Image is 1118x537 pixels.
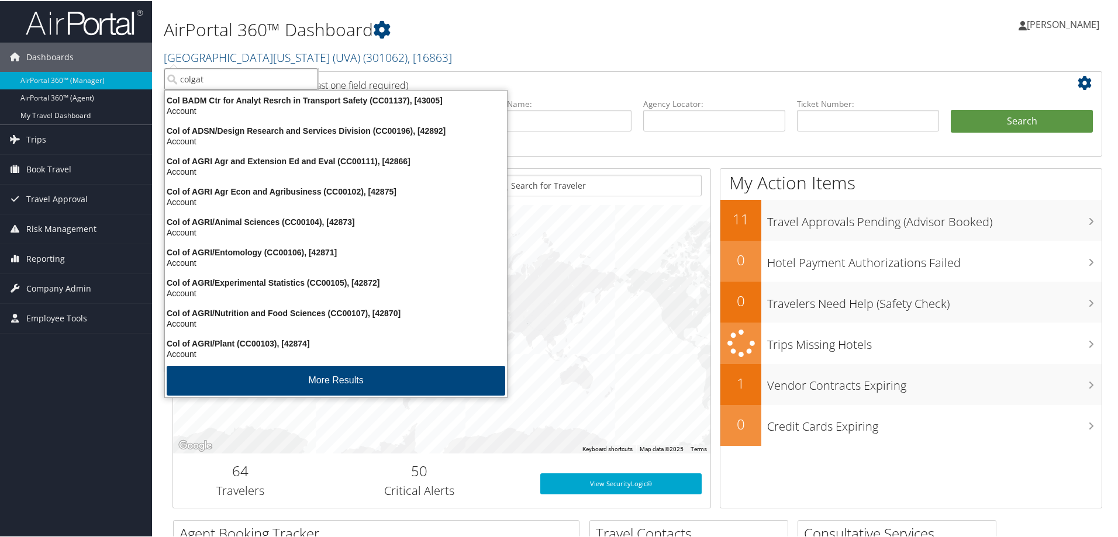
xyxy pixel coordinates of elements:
div: Account [158,287,514,297]
span: ( 301062 ) [363,48,408,64]
h3: Travelers [182,481,299,498]
a: Trips Missing Hotels [720,321,1102,363]
a: 1Vendor Contracts Expiring [720,363,1102,404]
h2: 1 [720,372,761,392]
label: Last Name: [489,97,632,109]
div: Account [158,226,514,237]
div: Col of AGRI/Plant (CC00103), [42874] [158,337,514,348]
h3: Travelers Need Help (Safety Check) [767,289,1102,311]
h1: My Action Items [720,169,1102,194]
h3: Critical Alerts [316,481,523,498]
img: Google [176,437,215,452]
a: [PERSON_NAME] [1019,6,1111,41]
div: Account [158,257,514,267]
button: Search [951,109,1093,132]
span: Trips [26,124,46,153]
h3: Vendor Contracts Expiring [767,370,1102,393]
div: Col of ADSN/Design Research and Services Division (CC00196), [42892] [158,124,514,135]
div: Col of AGRI Agr Econ and Agribusiness (CC00102), [42875] [158,185,514,196]
a: [GEOGRAPHIC_DATA][US_STATE] (UVA) [164,48,452,64]
div: Col of AGRI Agr and Extension Ed and Eval (CC00111), [42866] [158,155,514,165]
div: Col of AGRI/Entomology (CC00106), [42871] [158,246,514,257]
div: Col of AGRI/Experimental Statistics (CC00105), [42872] [158,276,514,287]
span: Map data ©2025 [640,445,684,451]
button: Keyboard shortcuts [582,444,633,452]
span: Reporting [26,243,65,272]
label: Agency Locator: [643,97,785,109]
a: 0Travelers Need Help (Safety Check) [720,280,1102,321]
a: 0Credit Cards Expiring [720,404,1102,445]
h2: 0 [720,413,761,433]
a: Open this area in Google Maps (opens a new window) [176,437,215,452]
span: Travel Approval [26,183,88,213]
button: More Results [167,365,505,394]
span: Dashboards [26,41,74,71]
h2: 0 [720,249,761,269]
a: View SecurityLogic® [540,472,702,493]
a: 0Hotel Payment Authorizations Failed [720,240,1102,280]
div: Account [158,135,514,145]
span: Employee Tools [26,303,87,332]
h2: 11 [720,208,761,228]
div: Account [158,196,514,206]
h3: Trips Missing Hotels [767,330,1102,352]
div: Account [158,165,514,176]
a: 11Travel Approvals Pending (Advisor Booked) [720,199,1102,240]
input: Search Accounts [164,67,318,89]
a: Terms (opens in new tab) [691,445,707,451]
h2: 50 [316,460,523,480]
h1: AirPortal 360™ Dashboard [164,16,795,41]
span: Book Travel [26,154,71,183]
h3: Credit Cards Expiring [767,411,1102,434]
span: , [ 16863 ] [408,48,452,64]
h2: 0 [720,290,761,310]
div: Account [158,348,514,358]
h3: Travel Approvals Pending (Advisor Booked) [767,207,1102,229]
span: Risk Management [26,213,96,242]
div: Account [158,317,514,328]
div: Col BADM Ctr for Analyt Resrch in Transport Safety (CC01137), [43005] [158,94,514,105]
div: Col of AGRI/Animal Sciences (CC00104), [42873] [158,216,514,226]
h2: 64 [182,460,299,480]
span: (at least one field required) [296,78,408,91]
h3: Hotel Payment Authorizations Failed [767,248,1102,270]
span: [PERSON_NAME] [1027,17,1099,30]
input: Search for Traveler [495,174,702,195]
div: Account [158,105,514,115]
img: airportal-logo.png [26,8,143,35]
span: Company Admin [26,273,91,302]
div: Col of AGRI/Nutrition and Food Sciences (CC00107), [42870] [158,307,514,317]
label: Ticket Number: [797,97,939,109]
h2: Airtinerary Lookup [182,72,1016,92]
